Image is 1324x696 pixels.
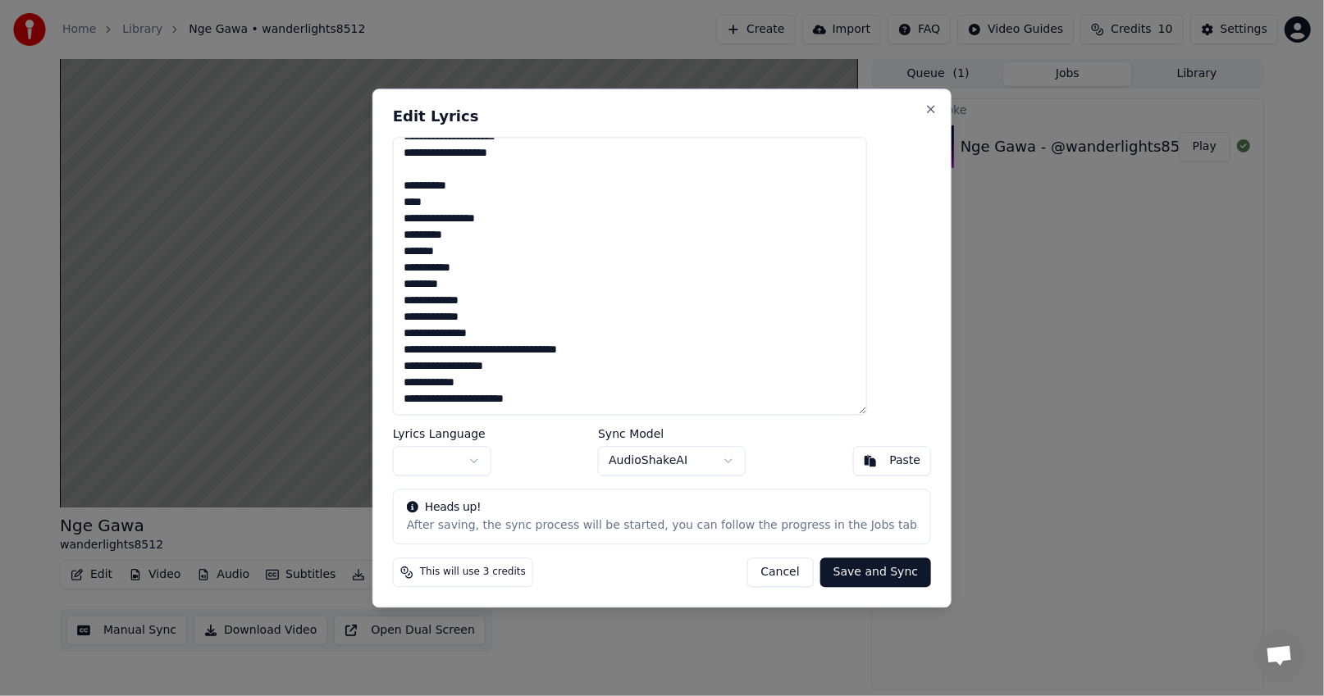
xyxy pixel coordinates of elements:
[393,428,491,439] label: Lyrics Language
[407,499,917,516] div: Heads up!
[746,557,813,587] button: Cancel
[889,453,920,469] div: Paste
[420,566,526,579] span: This will use 3 credits
[820,557,931,587] button: Save and Sync
[852,446,931,475] button: Paste
[598,428,746,439] label: Sync Model
[407,517,917,534] div: After saving, the sync process will be started, you can follow the progress in the Jobs tab
[393,109,931,124] h2: Edit Lyrics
